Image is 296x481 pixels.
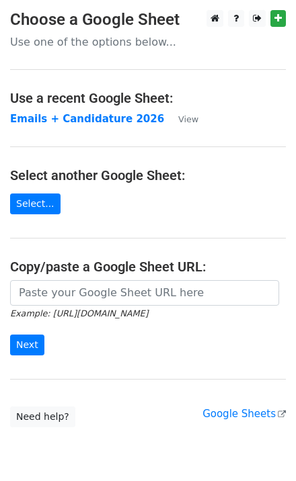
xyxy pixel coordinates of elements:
[10,10,286,30] h3: Choose a Google Sheet
[10,90,286,106] h4: Use a recent Google Sheet:
[178,114,198,124] small: View
[10,113,164,125] a: Emails + Candidature 2026
[10,259,286,275] h4: Copy/paste a Google Sheet URL:
[10,193,61,214] a: Select...
[10,406,75,427] a: Need help?
[202,408,286,420] a: Google Sheets
[10,335,44,355] input: Next
[10,35,286,49] p: Use one of the options below...
[165,113,198,125] a: View
[229,417,296,481] iframe: Chat Widget
[10,308,148,318] small: Example: [URL][DOMAIN_NAME]
[10,280,279,306] input: Paste your Google Sheet URL here
[10,167,286,183] h4: Select another Google Sheet:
